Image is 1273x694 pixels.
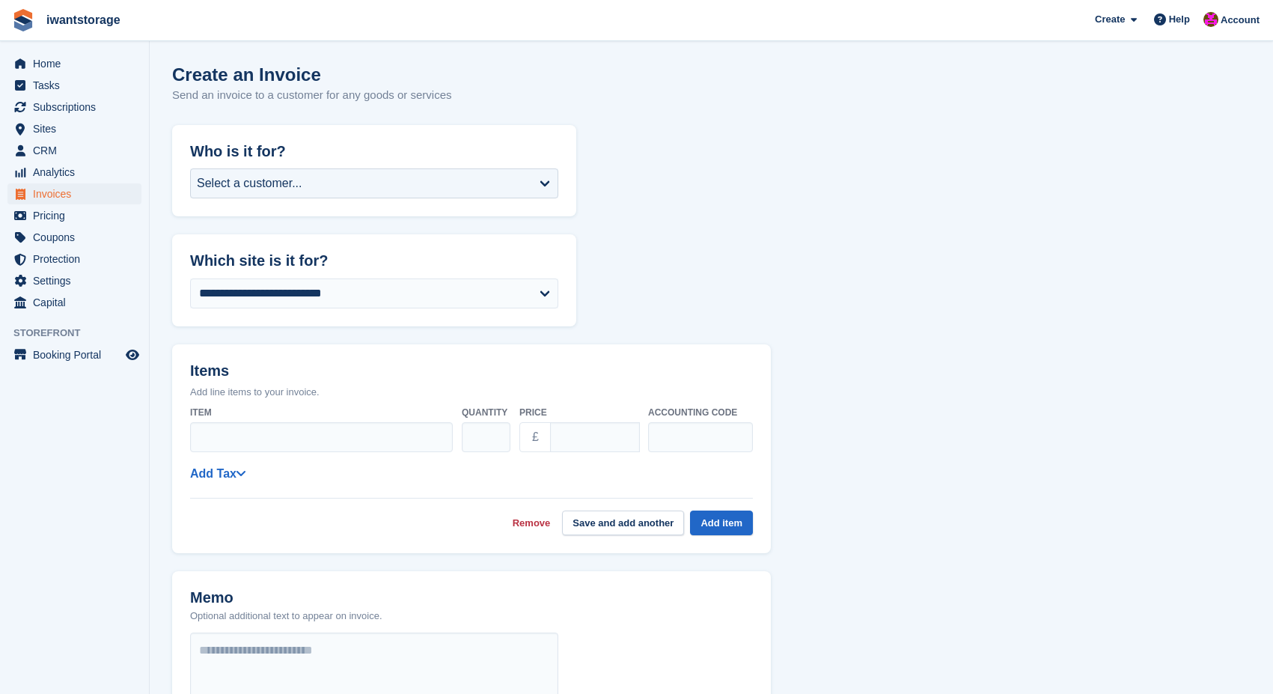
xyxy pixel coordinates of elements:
a: menu [7,270,141,291]
span: Help [1169,12,1190,27]
a: menu [7,227,141,248]
h2: Which site is it for? [190,252,558,270]
span: CRM [33,140,123,161]
span: Create [1095,12,1125,27]
a: menu [7,118,141,139]
p: Add line items to your invoice. [190,385,753,400]
label: Price [519,406,639,419]
h2: Who is it for? [190,143,558,160]
a: menu [7,205,141,226]
span: Coupons [33,227,123,248]
span: Home [33,53,123,74]
label: Accounting code [648,406,753,419]
a: menu [7,162,141,183]
span: Tasks [33,75,123,96]
span: Analytics [33,162,123,183]
a: menu [7,183,141,204]
span: Invoices [33,183,123,204]
label: Quantity [462,406,510,419]
p: Send an invoice to a customer for any goods or services [172,87,452,104]
a: menu [7,344,141,365]
span: Booking Portal [33,344,123,365]
span: Pricing [33,205,123,226]
a: menu [7,292,141,313]
div: Select a customer... [197,174,302,192]
span: Sites [33,118,123,139]
h2: Memo [190,589,382,606]
h2: Items [190,362,753,383]
img: Jonathan [1203,12,1218,27]
p: Optional additional text to appear on invoice. [190,609,382,624]
a: Preview store [123,346,141,364]
span: Settings [33,270,123,291]
label: Item [190,406,453,419]
span: Account [1221,13,1260,28]
span: Capital [33,292,123,313]
img: stora-icon-8386f47178a22dfd0bd8f6a31ec36ba5ce8667c1dd55bd0f319d3a0aa187defe.svg [12,9,34,31]
a: menu [7,75,141,96]
h1: Create an Invoice [172,64,452,85]
button: Add item [690,511,753,535]
button: Save and add another [562,511,684,535]
a: menu [7,53,141,74]
span: Subscriptions [33,97,123,118]
a: menu [7,140,141,161]
a: Remove [513,516,551,531]
span: Protection [33,249,123,270]
span: Storefront [13,326,149,341]
a: menu [7,249,141,270]
a: menu [7,97,141,118]
a: Add Tax [190,467,245,480]
a: iwantstorage [40,7,126,32]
